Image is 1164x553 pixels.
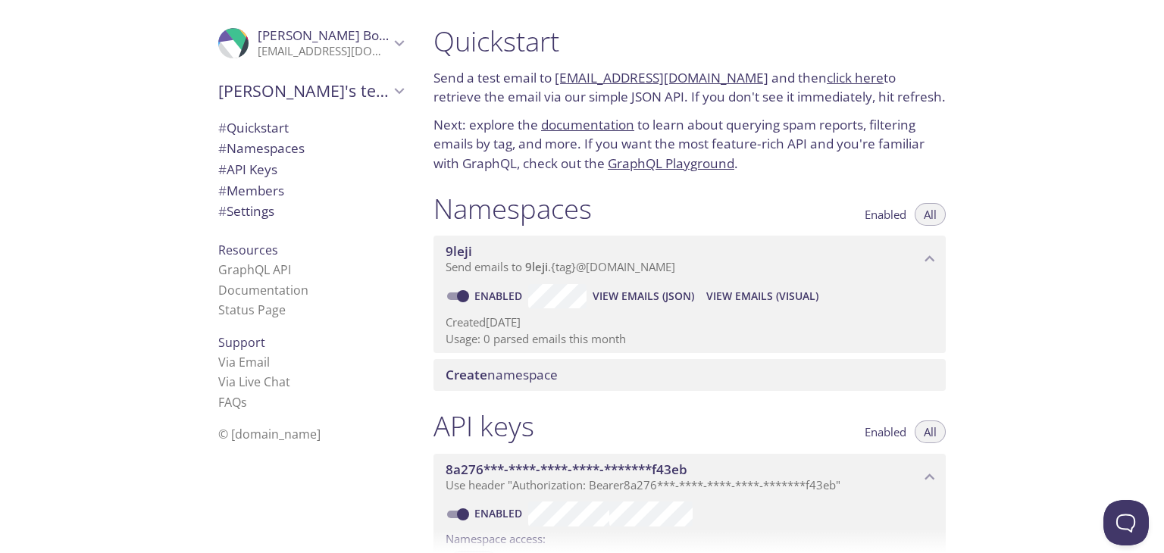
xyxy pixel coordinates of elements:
span: # [218,161,227,178]
span: API Keys [218,161,277,178]
a: Documentation [218,282,308,298]
span: © [DOMAIN_NAME] [218,426,321,442]
span: 9leji [525,259,548,274]
h1: Quickstart [433,24,946,58]
span: # [218,202,227,220]
button: Enabled [856,420,915,443]
span: Namespaces [218,139,305,157]
div: 9leji namespace [433,236,946,283]
span: View Emails (JSON) [593,287,694,305]
h1: API keys [433,409,534,443]
div: Ramdane Boubziz [206,18,415,68]
div: Ramdane's team [206,71,415,111]
a: click here [827,69,884,86]
span: namespace [446,366,558,383]
span: Resources [218,242,278,258]
div: Create namespace [433,359,946,391]
span: [PERSON_NAME]'s team [218,80,390,102]
div: Team Settings [206,201,415,222]
a: GraphQL API [218,261,291,278]
a: Enabled [472,506,528,520]
a: documentation [541,116,634,133]
button: Enabled [856,203,915,226]
button: All [915,203,946,226]
a: Via Email [218,354,270,370]
a: Status Page [218,301,286,318]
p: Created [DATE] [446,314,934,330]
label: Namespace access: [446,526,546,548]
span: Quickstart [218,119,289,136]
span: # [218,119,227,136]
a: [EMAIL_ADDRESS][DOMAIN_NAME] [555,69,768,86]
a: Enabled [472,289,528,303]
div: Namespaces [206,138,415,159]
span: Settings [218,202,274,220]
span: Support [218,334,265,351]
p: Next: explore the to learn about querying spam reports, filtering emails by tag, and more. If you... [433,115,946,173]
a: FAQ [218,394,247,411]
span: Send emails to . {tag} @[DOMAIN_NAME] [446,259,675,274]
p: Send a test email to and then to retrieve the email via our simple JSON API. If you don't see it ... [433,68,946,107]
span: [PERSON_NAME] Boubziz [258,27,410,44]
iframe: Help Scout Beacon - Open [1103,500,1149,545]
span: # [218,139,227,157]
h1: Namespaces [433,192,592,226]
p: Usage: 0 parsed emails this month [446,331,934,347]
p: [EMAIL_ADDRESS][DOMAIN_NAME] [258,44,390,59]
button: View Emails (JSON) [587,284,700,308]
div: API Keys [206,159,415,180]
button: View Emails (Visual) [700,284,824,308]
span: 9leji [446,242,472,260]
span: # [218,182,227,199]
span: s [241,394,247,411]
a: GraphQL Playground [608,155,734,172]
button: All [915,420,946,443]
a: Via Live Chat [218,373,290,390]
div: Members [206,180,415,202]
span: Members [218,182,284,199]
div: Quickstart [206,117,415,139]
span: View Emails (Visual) [706,287,818,305]
span: Create [446,366,487,383]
